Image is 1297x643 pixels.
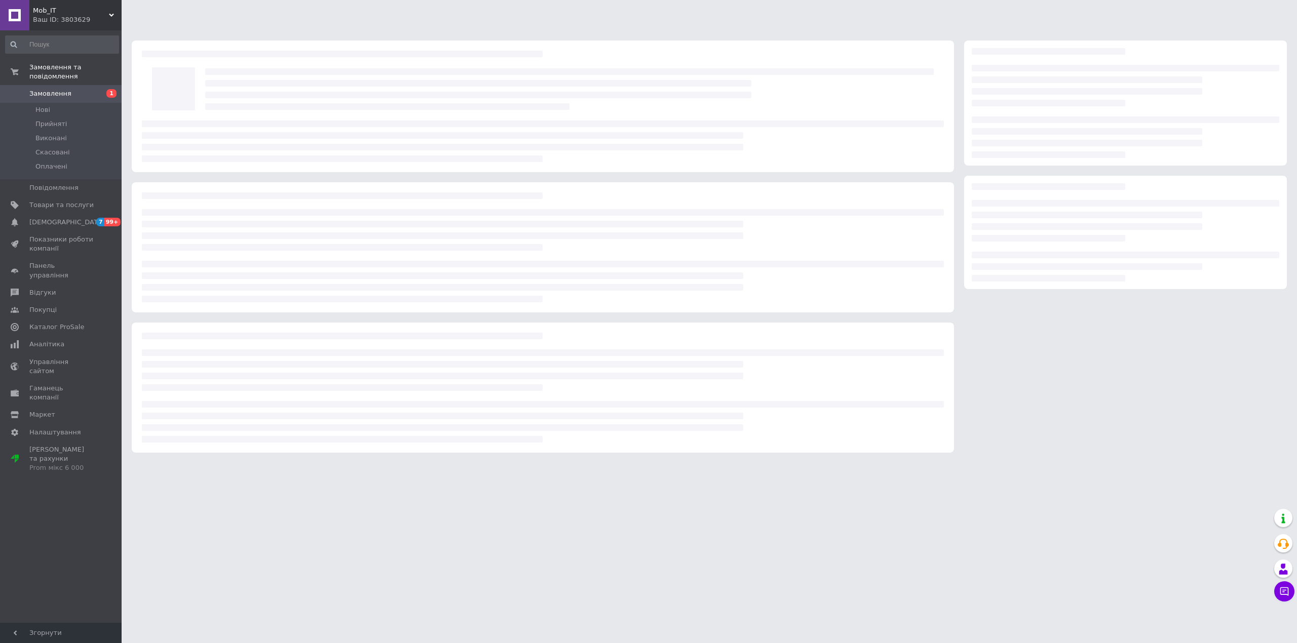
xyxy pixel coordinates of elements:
button: Чат з покупцем [1274,581,1294,601]
span: Каталог ProSale [29,323,84,332]
span: 99+ [104,218,121,226]
span: Нові [35,105,50,114]
span: Управління сайтом [29,357,94,376]
span: Повідомлення [29,183,79,192]
span: Mob_IT [33,6,109,15]
span: Панель управління [29,261,94,279]
span: Відгуки [29,288,56,297]
div: Ваш ID: 3803629 [33,15,122,24]
span: [DEMOGRAPHIC_DATA] [29,218,104,227]
span: Оплачені [35,162,67,171]
span: Замовлення та повідомлення [29,63,122,81]
span: Маркет [29,410,55,419]
span: Товари та послуги [29,200,94,210]
span: Покупці [29,305,57,314]
span: [PERSON_NAME] та рахунки [29,445,94,473]
span: 1 [106,89,117,98]
div: Prom мікс 6 000 [29,463,94,472]
span: Прийняті [35,119,67,129]
span: Показники роботи компанії [29,235,94,253]
span: Гаманець компанії [29,384,94,402]
span: Налаштування [29,428,81,437]
span: Аналітика [29,340,64,349]
span: Виконані [35,134,67,143]
span: Замовлення [29,89,71,98]
span: Скасовані [35,148,70,157]
span: 7 [96,218,104,226]
input: Пошук [5,35,119,54]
